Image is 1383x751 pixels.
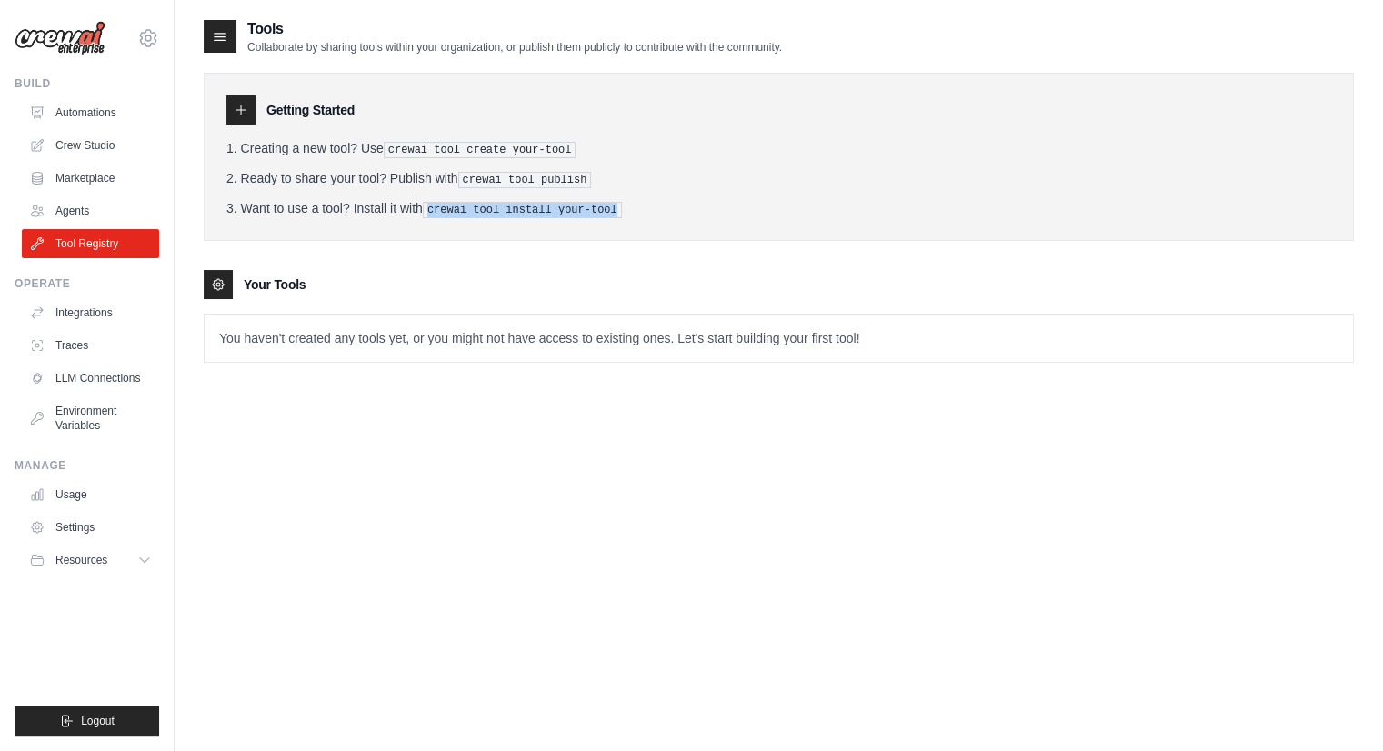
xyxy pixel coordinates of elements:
[226,139,1331,158] li: Creating a new tool? Use
[423,202,622,218] pre: crewai tool install your-tool
[22,298,159,327] a: Integrations
[15,276,159,291] div: Operate
[22,331,159,360] a: Traces
[247,18,782,40] h2: Tools
[22,480,159,509] a: Usage
[244,275,306,294] h3: Your Tools
[55,553,107,567] span: Resources
[22,364,159,393] a: LLM Connections
[15,76,159,91] div: Build
[15,458,159,473] div: Manage
[266,101,355,119] h3: Getting Started
[226,199,1331,218] li: Want to use a tool? Install it with
[22,229,159,258] a: Tool Registry
[226,169,1331,188] li: Ready to share your tool? Publish with
[458,172,592,188] pre: crewai tool publish
[22,164,159,193] a: Marketplace
[205,315,1353,362] p: You haven't created any tools yet, or you might not have access to existing ones. Let's start bui...
[15,21,105,55] img: Logo
[22,546,159,575] button: Resources
[22,98,159,127] a: Automations
[384,142,576,158] pre: crewai tool create your-tool
[22,396,159,440] a: Environment Variables
[22,513,159,542] a: Settings
[247,40,782,55] p: Collaborate by sharing tools within your organization, or publish them publicly to contribute wit...
[22,196,159,225] a: Agents
[22,131,159,160] a: Crew Studio
[15,706,159,736] button: Logout
[81,714,115,728] span: Logout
